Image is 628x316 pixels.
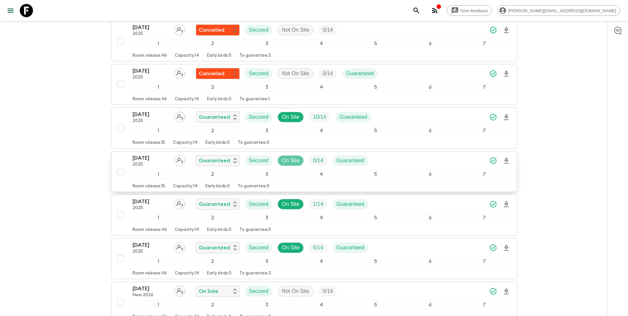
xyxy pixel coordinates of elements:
[282,26,309,34] p: Not On Site
[196,68,240,79] div: Flash Pack cancellation
[350,300,402,309] div: 5
[249,200,269,208] p: Secured
[245,286,273,297] div: Secured
[133,300,184,309] div: 1
[319,68,337,79] div: Trip Fill
[502,157,510,165] svg: Download Onboarding
[133,162,169,167] p: 2025
[238,184,269,189] p: To guarantee: 0
[187,213,238,222] div: 2
[459,300,510,309] div: 7
[282,244,299,252] p: On Site
[489,157,497,165] svg: Synced Successfully
[249,244,269,252] p: Secured
[295,213,347,222] div: 4
[175,53,199,58] p: Capacity: 14
[133,271,167,276] p: Room release: 46
[199,287,218,295] p: On Sale
[173,140,197,145] p: Capacity: 14
[245,199,273,209] div: Secured
[111,195,517,236] button: [DATE]2025Assign pack leaderGuaranteedSecuredOn SiteTrip FillGuaranteed1234567Room release:46Capa...
[241,83,293,91] div: 3
[278,199,304,209] div: On Site
[241,213,293,222] div: 3
[295,257,347,266] div: 4
[457,8,492,13] span: Give feedback
[337,244,365,252] p: Guaranteed
[404,213,456,222] div: 6
[199,26,224,34] p: Cancelled
[187,170,238,178] div: 2
[489,244,497,252] svg: Synced Successfully
[133,205,169,211] p: 2025
[245,155,273,166] div: Secured
[410,4,423,17] button: search adventures
[447,5,492,16] a: Give feedback
[199,157,230,165] p: Guaranteed
[319,25,337,35] div: Trip Fill
[502,113,510,121] svg: Download Onboarding
[340,113,368,121] p: Guaranteed
[313,113,326,121] p: 10 / 14
[133,31,169,37] p: 2025
[239,271,271,276] p: To guarantee: 2
[133,126,184,135] div: 1
[350,257,402,266] div: 5
[133,227,167,233] p: Room release: 46
[245,112,273,122] div: Secured
[295,83,347,91] div: 4
[133,140,165,145] p: Room release: 15
[459,39,510,48] div: 7
[133,75,169,80] p: 2025
[133,118,169,124] p: 2025
[350,170,402,178] div: 5
[133,198,169,205] p: [DATE]
[133,241,169,249] p: [DATE]
[323,287,333,295] p: 0 / 14
[174,288,185,293] span: Assign pack leader
[196,24,240,36] div: Flash Pack cancellation
[502,244,510,252] svg: Download Onboarding
[133,154,169,162] p: [DATE]
[278,286,314,297] div: Not On Site
[404,300,456,309] div: 6
[133,249,169,254] p: 2025
[133,170,184,178] div: 1
[505,8,620,13] span: [PERSON_NAME][EMAIL_ADDRESS][DOMAIN_NAME]
[313,200,323,208] p: 1 / 14
[239,97,270,102] p: To guarantee: 1
[295,170,347,178] div: 4
[187,83,238,91] div: 2
[337,200,365,208] p: Guaranteed
[278,112,304,122] div: On Site
[4,4,17,17] button: menu
[133,213,184,222] div: 1
[278,68,314,79] div: Not On Site
[323,70,333,78] p: 0 / 14
[489,200,497,208] svg: Synced Successfully
[175,97,199,102] p: Capacity: 14
[249,70,269,78] p: Secured
[205,140,230,145] p: Early birds: 0
[173,184,197,189] p: Capacity: 14
[282,287,309,295] p: Not On Site
[133,293,169,298] p: New 2026
[133,285,169,293] p: [DATE]
[282,200,299,208] p: On Site
[111,64,517,105] button: [DATE]2025Assign pack leaderFlash Pack cancellationSecuredNot On SiteTrip FillGuaranteed1234567Ro...
[199,244,230,252] p: Guaranteed
[346,70,374,78] p: Guaranteed
[133,184,165,189] p: Room release: 15
[489,287,497,295] svg: Synced Successfully
[282,70,309,78] p: Not On Site
[174,201,185,206] span: Assign pack leader
[404,170,456,178] div: 6
[309,199,327,209] div: Trip Fill
[205,184,230,189] p: Early birds: 0
[278,25,314,35] div: Not On Site
[199,113,230,121] p: Guaranteed
[249,287,269,295] p: Secured
[174,26,185,32] span: Assign pack leader
[350,39,402,48] div: 5
[459,257,510,266] div: 7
